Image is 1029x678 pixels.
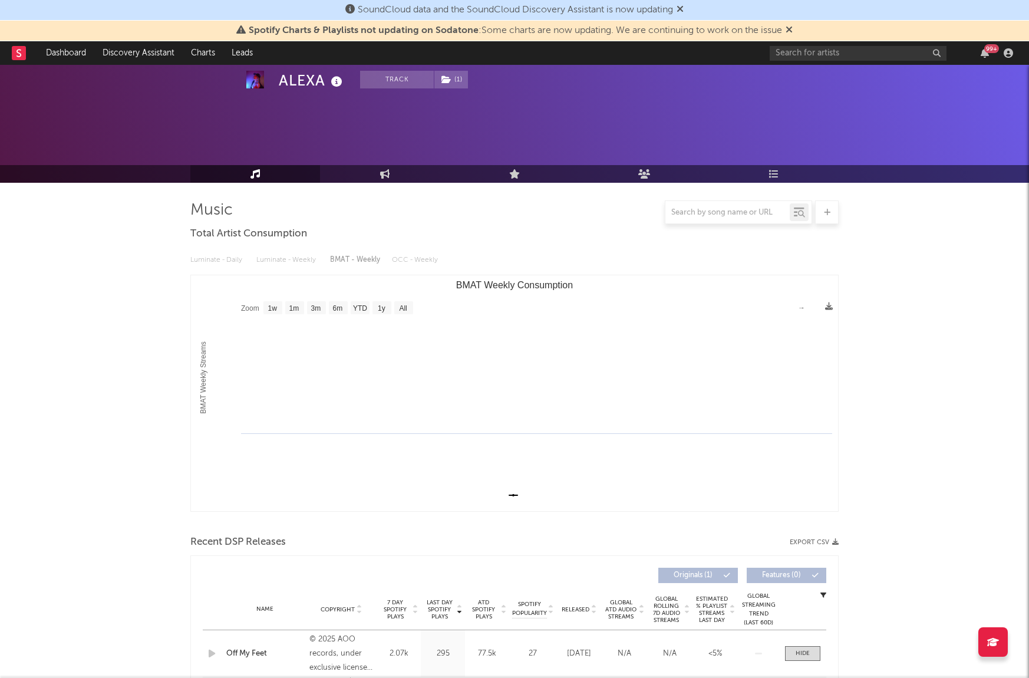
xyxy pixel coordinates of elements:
span: Dismiss [786,26,793,35]
button: Export CSV [790,539,839,546]
text: BMAT Weekly Consumption [456,280,573,290]
div: N/A [605,648,644,660]
div: © 2025 AOO records, under exclusive license to Universal Music GmbH [309,633,374,675]
a: Off My Feet [226,648,304,660]
a: Charts [183,41,223,65]
span: Recent DSP Releases [190,535,286,549]
div: Global Streaming Trend (Last 60D) [741,592,776,627]
span: Spotify Charts & Playlists not updating on Sodatone [249,26,479,35]
span: Last Day Spotify Plays [424,599,455,620]
div: [DATE] [559,648,599,660]
text: All [399,304,407,312]
button: (1) [434,71,468,88]
text: 1w [268,304,278,312]
span: 7 Day Spotify Plays [380,599,411,620]
span: Global Rolling 7D Audio Streams [650,595,682,624]
text: 1m [289,304,299,312]
text: 1y [378,304,385,312]
div: 295 [424,648,462,660]
span: Global ATD Audio Streams [605,599,637,620]
a: Dashboard [38,41,94,65]
a: Discovery Assistant [94,41,183,65]
a: Leads [223,41,261,65]
div: N/A [650,648,690,660]
span: Estimated % Playlist Streams Last Day [695,595,728,624]
span: Originals ( 1 ) [666,572,720,579]
input: Search for artists [770,46,946,61]
span: Spotify Popularity [512,600,547,618]
span: Features ( 0 ) [754,572,809,579]
text: → [798,304,805,312]
span: Released [562,606,589,613]
div: <5% [695,648,735,660]
span: Copyright [321,606,355,613]
span: Total Artist Consumption [190,227,307,241]
text: 3m [311,304,321,312]
div: 77.5k [468,648,506,660]
text: Zoom [241,304,259,312]
svg: BMAT Weekly Consumption [191,275,838,511]
span: Dismiss [677,5,684,15]
div: 99 + [984,44,999,53]
text: 6m [333,304,343,312]
div: 27 [512,648,553,660]
button: Track [360,71,434,88]
div: ALEXA [279,71,345,90]
span: ( 1 ) [434,71,469,88]
span: SoundCloud data and the SoundCloud Discovery Assistant is now updating [358,5,673,15]
input: Search by song name or URL [665,208,790,218]
div: 2.07k [380,648,418,660]
button: 99+ [981,48,989,58]
span: : Some charts are now updating. We are continuing to work on the issue [249,26,782,35]
text: YTD [353,304,367,312]
button: Features(0) [747,568,826,583]
button: Originals(1) [658,568,738,583]
text: BMAT Weekly Streams [199,341,207,414]
div: Name [226,605,304,614]
span: ATD Spotify Plays [468,599,499,620]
